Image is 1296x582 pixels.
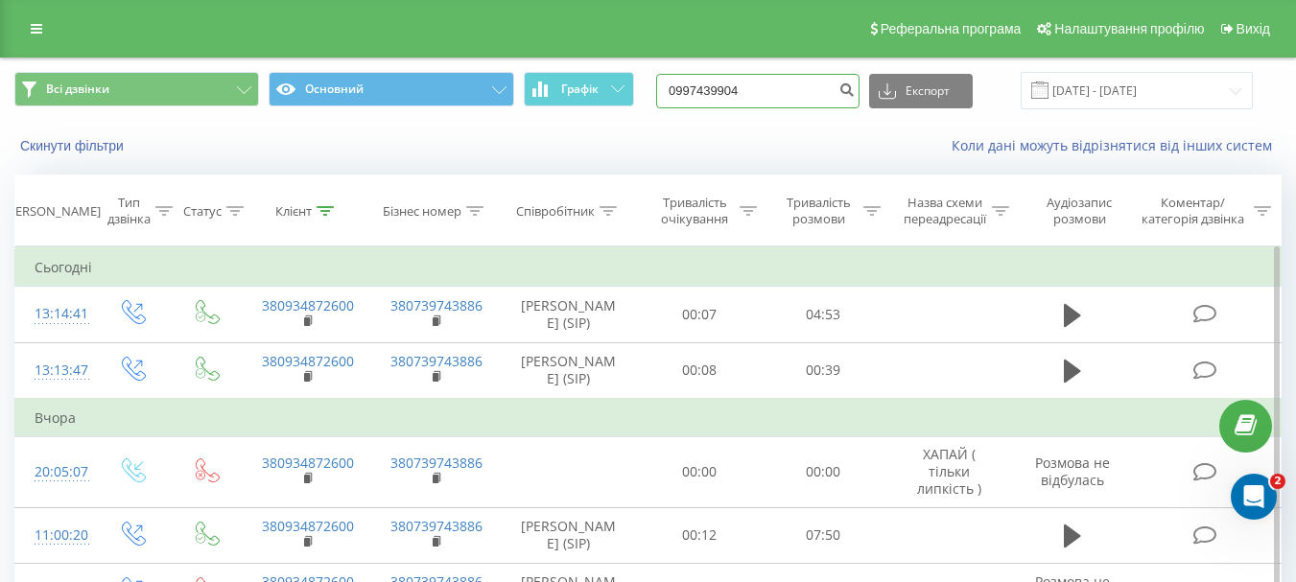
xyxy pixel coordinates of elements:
[516,203,595,220] div: Співробітник
[262,517,354,535] a: 380934872600
[383,203,461,220] div: Бізнес номер
[500,287,638,342] td: [PERSON_NAME] (SIP)
[952,136,1282,154] a: Коли дані можуть відрізнятися вiд інших систем
[762,342,885,399] td: 00:39
[262,454,354,472] a: 380934872600
[275,203,312,220] div: Клієнт
[885,436,1014,507] td: ХАПАЙ ( тільки липкість )
[390,454,483,472] a: 380739743886
[4,203,101,220] div: [PERSON_NAME]
[183,203,222,220] div: Статус
[500,507,638,563] td: [PERSON_NAME] (SIP)
[779,195,859,227] div: Тривалість розмови
[903,195,987,227] div: Назва схеми переадресації
[869,74,973,108] button: Експорт
[390,517,483,535] a: 380739743886
[35,517,75,554] div: 11:00:20
[656,74,860,108] input: Пошук за номером
[35,295,75,333] div: 13:14:41
[1270,474,1285,489] span: 2
[762,507,885,563] td: 07:50
[15,399,1282,437] td: Вчора
[269,72,513,106] button: Основний
[638,436,762,507] td: 00:00
[35,352,75,389] div: 13:13:47
[1137,195,1249,227] div: Коментар/категорія дзвінка
[638,287,762,342] td: 00:07
[881,21,1022,36] span: Реферальна програма
[762,436,885,507] td: 00:00
[561,82,599,96] span: Графік
[35,454,75,491] div: 20:05:07
[15,248,1282,287] td: Сьогодні
[500,342,638,399] td: [PERSON_NAME] (SIP)
[762,287,885,342] td: 04:53
[638,507,762,563] td: 00:12
[638,342,762,399] td: 00:08
[262,352,354,370] a: 380934872600
[1035,454,1110,489] span: Розмова не відбулась
[14,72,259,106] button: Всі дзвінки
[1054,21,1204,36] span: Налаштування профілю
[1231,474,1277,520] iframe: Intercom live chat
[262,296,354,314] a: 380934872600
[46,81,109,97] span: Всі дзвінки
[1031,195,1128,227] div: Аудіозапис розмови
[390,296,483,314] a: 380739743886
[107,195,151,227] div: Тип дзвінка
[1237,21,1270,36] span: Вихід
[524,72,634,106] button: Графік
[390,352,483,370] a: 380739743886
[655,195,735,227] div: Тривалість очікування
[14,137,133,154] button: Скинути фільтри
